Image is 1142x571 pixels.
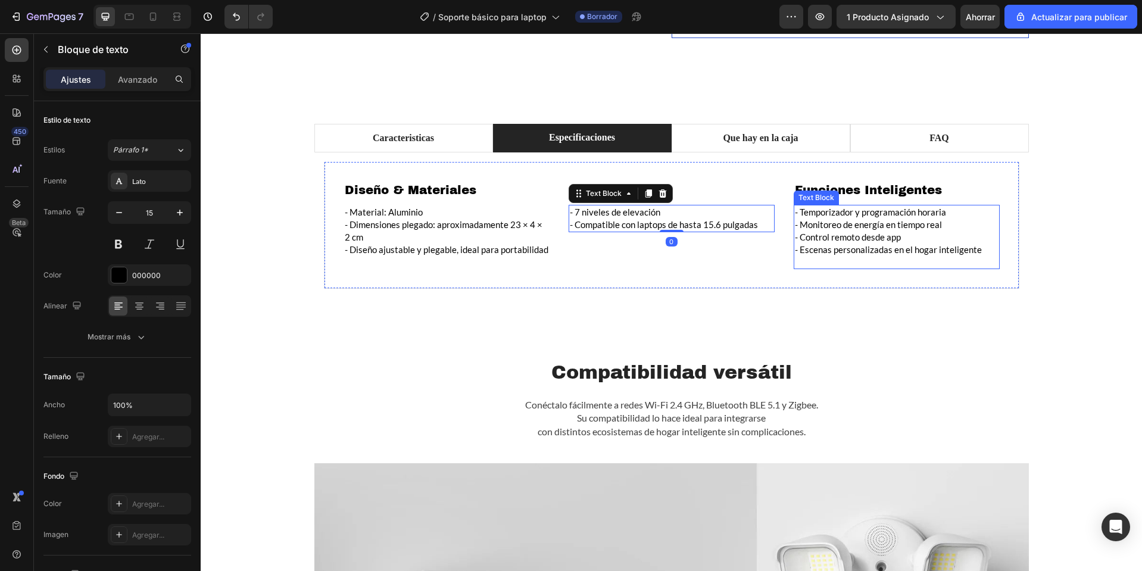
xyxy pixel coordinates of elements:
[847,12,929,22] font: 1 producto asignado
[43,176,67,185] font: Fuente
[132,531,164,539] font: Agregar...
[594,173,798,185] p: - Temporizador y programación horaria
[115,392,827,405] p: con distintos ecosistemas de hogar inteligente sin complicaciones.
[465,204,477,213] div: 0
[108,139,191,161] button: Párrafo 1*
[1004,5,1137,29] button: Actualizar para publicar
[14,127,26,136] font: 450
[132,432,164,441] font: Agregar...
[593,148,799,166] h2: Funciones Inteligentes
[595,159,636,170] div: Text Block
[12,219,26,227] font: Beta
[58,43,129,55] font: Bloque de texto
[114,327,828,352] h2: Compatibilidad versátil
[369,173,573,185] p: - 7 niveles de elevación
[88,332,130,341] font: Mostrar más
[43,301,67,310] font: Alinear
[348,97,414,111] p: Especificaciones
[115,365,827,378] p: Conéctalo fácilmente a redes Wi-Fi 2.4 GHz, Bluetooth BLE 5.1 y Zigbee.
[132,177,146,186] font: Lato
[43,207,71,216] font: Tamaño
[43,400,65,409] font: Ancho
[43,499,62,508] font: Color
[966,12,995,22] font: Ahorrar
[144,210,348,223] p: - Diseño ajustable y plegable, ideal para portabilidad
[43,116,91,124] font: Estilo de texto
[43,270,62,279] font: Color
[383,155,423,166] div: Text Block
[78,11,83,23] font: 7
[58,42,159,57] p: Bloque de texto
[132,500,164,508] font: Agregar...
[43,145,65,154] font: Estilos
[837,5,956,29] button: 1 producto asignado
[433,12,436,22] font: /
[594,185,798,198] p: - Monitoreo de energía en tiempo real
[143,171,349,224] div: Rich Text Editor. Editing area: main
[594,198,798,210] p: - Control remoto desde app
[1102,513,1130,541] div: Abrir Intercom Messenger
[43,326,191,348] button: Mostrar más
[5,5,89,29] button: 7
[438,12,547,22] font: Soporte básico para laptop
[61,74,91,85] font: Ajustes
[108,394,191,416] input: Auto
[587,12,617,21] font: Borrador
[594,210,798,223] p: - Escenas personalizadas en el hogar inteligente
[43,472,64,480] font: Fondo
[729,98,748,112] p: FAQ
[113,145,148,154] font: Párrafo 1*
[143,148,349,166] h2: Rich Text Editor. Editing area: main
[144,173,348,185] p: - Material: Aluminio
[224,5,273,29] div: Deshacer/Rehacer
[43,432,68,441] font: Relleno
[201,33,1142,571] iframe: Área de diseño
[368,148,574,166] h2: Ajustabilidad
[115,378,827,391] p: Su compatibilidad lo hace ideal para integrarse
[43,530,68,539] font: Imagen
[960,5,1000,29] button: Ahorrar
[118,74,157,85] font: Avanzado
[43,372,71,381] font: Tamaño
[144,185,348,210] p: - Dimensiones plegado: aproximadamente 23 × 4 × 2 cm
[132,271,161,280] font: 000000
[144,149,348,164] p: Diseño & Materiales
[1031,12,1127,22] font: Actualizar para publicar
[369,185,573,198] p: - Compatible con laptops de hasta 15.6 pulgadas
[522,98,597,112] p: Que hay en la caja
